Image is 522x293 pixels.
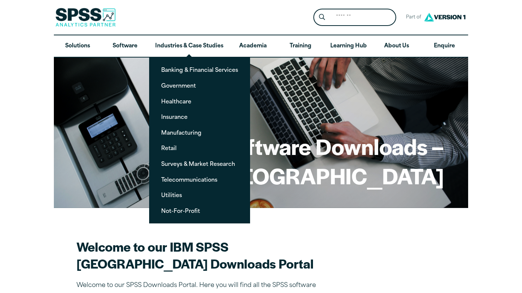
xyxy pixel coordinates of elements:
[155,173,244,187] a: Telecommunications
[373,35,420,57] a: About Us
[155,126,244,140] a: Manufacturing
[155,157,244,171] a: Surveys & Market Research
[101,35,149,57] a: Software
[319,14,325,20] svg: Search magnifying glass icon
[229,35,277,57] a: Academia
[421,35,468,57] a: Enquire
[155,63,244,77] a: Banking & Financial Services
[54,35,101,57] a: Solutions
[155,188,244,202] a: Utilities
[315,11,329,24] button: Search magnifying glass icon
[155,79,244,93] a: Government
[149,35,229,57] a: Industries & Case Studies
[155,141,244,155] a: Retail
[155,204,244,218] a: Not-For-Profit
[402,12,422,23] span: Part of
[155,94,244,108] a: Healthcare
[324,35,373,57] a: Learning Hub
[155,110,244,124] a: Insurance
[54,35,468,57] nav: Desktop version of site main menu
[277,35,324,57] a: Training
[78,132,444,190] h1: Software Downloads – [GEOGRAPHIC_DATA]
[76,238,340,272] h2: Welcome to our IBM SPSS [GEOGRAPHIC_DATA] Downloads Portal
[55,8,116,27] img: SPSS Analytics Partner
[313,9,396,26] form: Site Header Search Form
[422,10,467,24] img: Version1 Logo
[149,57,250,223] ul: Industries & Case Studies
